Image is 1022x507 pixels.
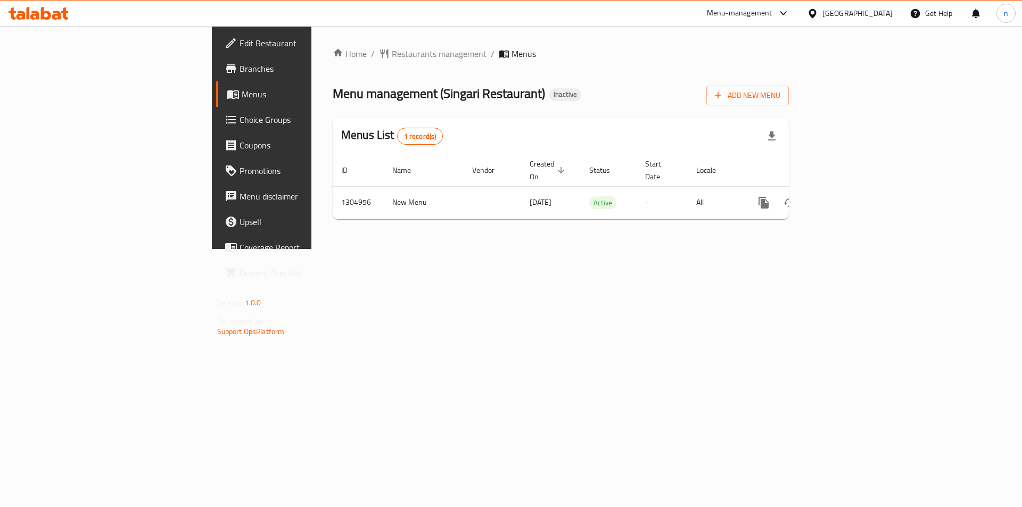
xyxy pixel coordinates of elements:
[216,158,383,184] a: Promotions
[379,47,487,60] a: Restaurants management
[240,267,374,279] span: Grocery Checklist
[743,154,862,187] th: Actions
[217,325,285,338] a: Support.OpsPlatform
[637,186,688,219] td: -
[216,235,383,260] a: Coverage Report
[216,81,383,107] a: Menus
[472,164,508,177] span: Vendor
[216,184,383,209] a: Menu disclaimer
[333,81,545,105] span: Menu management ( Singari Restaurant )
[240,37,374,49] span: Edit Restaurant
[341,127,443,145] h2: Menus List
[759,123,785,149] div: Export file
[216,260,383,286] a: Grocery Checklist
[530,157,568,183] span: Created On
[512,47,536,60] span: Menus
[240,139,374,152] span: Coupons
[589,164,624,177] span: Status
[240,190,374,203] span: Menu disclaimer
[392,47,487,60] span: Restaurants management
[240,241,374,254] span: Coverage Report
[707,7,772,20] div: Menu-management
[706,86,789,105] button: Add New Menu
[217,296,243,310] span: Version:
[240,113,374,126] span: Choice Groups
[216,56,383,81] a: Branches
[217,314,266,328] span: Get support on:
[392,164,425,177] span: Name
[240,62,374,75] span: Branches
[216,209,383,235] a: Upsell
[398,131,443,142] span: 1 record(s)
[645,157,675,183] span: Start Date
[216,30,383,56] a: Edit Restaurant
[696,164,730,177] span: Locale
[777,190,802,215] button: Change Status
[715,89,780,102] span: Add New Menu
[549,88,581,101] div: Inactive
[530,195,551,209] span: [DATE]
[216,107,383,132] a: Choice Groups
[240,164,374,177] span: Promotions
[397,128,443,145] div: Total records count
[549,90,581,99] span: Inactive
[216,132,383,158] a: Coupons
[240,215,374,228] span: Upsell
[589,197,616,209] span: Active
[245,296,261,310] span: 1.0.0
[333,154,862,219] table: enhanced table
[751,190,777,215] button: more
[242,88,374,101] span: Menus
[491,47,494,60] li: /
[822,7,893,19] div: [GEOGRAPHIC_DATA]
[341,164,361,177] span: ID
[688,186,743,219] td: All
[384,186,464,219] td: New Menu
[1004,7,1008,19] span: n
[333,47,789,60] nav: breadcrumb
